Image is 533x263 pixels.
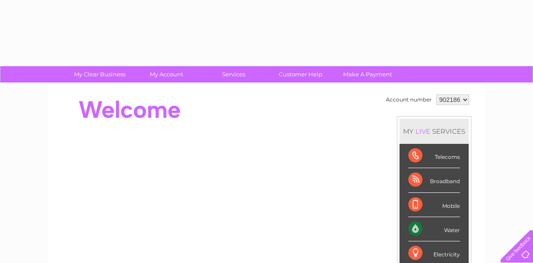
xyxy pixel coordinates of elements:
a: Services [197,66,270,83]
a: Customer Help [264,66,337,83]
div: LIVE [414,127,432,135]
div: Mobile [408,193,460,217]
a: My Account [130,66,203,83]
div: Telecoms [408,144,460,168]
a: My Clear Business [63,66,136,83]
div: MY SERVICES [400,119,469,144]
div: Broadband [408,168,460,192]
a: Make A Payment [331,66,404,83]
div: Water [408,217,460,241]
td: Account number [384,92,434,107]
